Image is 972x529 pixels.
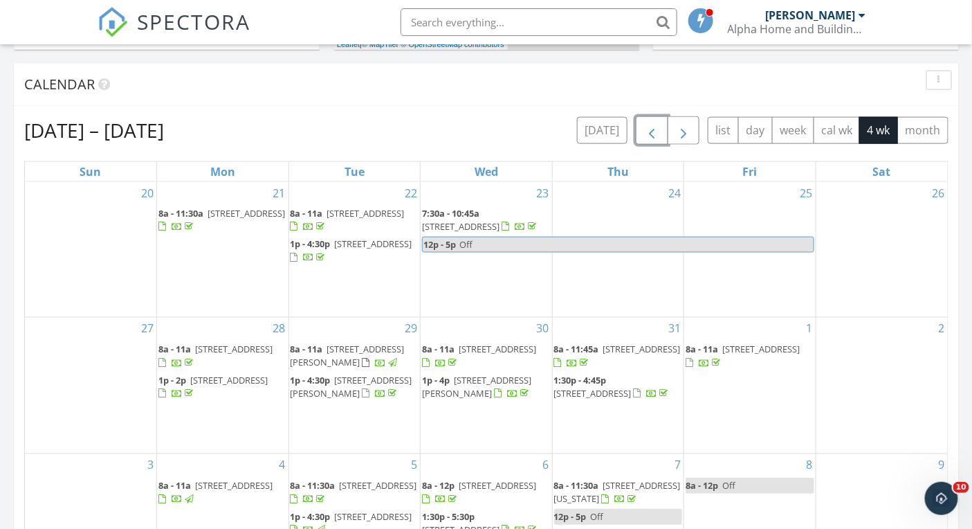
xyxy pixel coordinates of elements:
[291,374,331,386] span: 1p - 4:30p
[408,454,420,476] a: Go to August 5, 2025
[335,510,412,523] span: [STREET_ADDRESS]
[24,116,164,144] h2: [DATE] – [DATE]
[897,117,948,144] button: month
[291,374,412,400] span: [STREET_ADDRESS][PERSON_NAME]
[534,318,552,340] a: Go to July 30, 2025
[402,318,420,340] a: Go to July 29, 2025
[158,479,191,492] span: 8a - 11a
[340,479,417,492] span: [STREET_ADDRESS]
[291,510,331,523] span: 1p - 4:30p
[422,341,551,371] a: 8a - 11a [STREET_ADDRESS]
[766,8,856,22] div: [PERSON_NAME]
[804,454,816,476] a: Go to August 8, 2025
[77,162,104,181] a: Sunday
[291,479,417,505] a: 8a - 11:30a [STREET_ADDRESS]
[554,478,683,508] a: 8a - 11:30a [STREET_ADDRESS][US_STATE]
[158,373,287,402] a: 1p - 2p [STREET_ADDRESS]
[288,318,421,454] td: Go to July 29, 2025
[158,374,186,386] span: 1p - 2p
[472,162,501,181] a: Wednesday
[291,373,419,402] a: 1p - 4:30p [STREET_ADDRESS][PERSON_NAME]
[158,206,287,235] a: 8a - 11:30a [STREET_ADDRESS]
[422,478,551,508] a: 8a - 12p [STREET_ADDRESS]
[158,207,203,219] span: 8a - 11:30a
[158,479,273,505] a: 8a - 11a [STREET_ADDRESS]
[534,182,552,204] a: Go to July 23, 2025
[291,206,419,235] a: 8a - 11a [STREET_ADDRESS]
[554,374,671,400] a: 1:30p - 4:45p [STREET_ADDRESS]
[666,182,684,204] a: Go to July 24, 2025
[195,343,273,355] span: [STREET_ADDRESS]
[158,478,287,508] a: 8a - 11a [STREET_ADDRESS]
[401,40,504,48] a: © OpenStreetMap contributors
[158,374,268,400] a: 1p - 2p [STREET_ADDRESS]
[554,387,632,400] span: [STREET_ADDRESS]
[422,374,450,386] span: 1p - 4p
[270,318,288,340] a: Go to July 28, 2025
[422,207,539,233] a: 7:30a - 10:45a [STREET_ADDRESS]
[98,19,251,48] a: SPECTORA
[422,479,455,492] span: 8a - 12p
[554,479,599,492] span: 8a - 11:30a
[327,207,405,219] span: [STREET_ADDRESS]
[540,454,552,476] a: Go to August 6, 2025
[554,479,681,505] span: [STREET_ADDRESS][US_STATE]
[738,117,773,144] button: day
[291,479,336,492] span: 8a - 11:30a
[291,478,419,508] a: 8a - 11:30a [STREET_ADDRESS]
[291,343,405,368] a: 8a - 11a [STREET_ADDRESS][PERSON_NAME]
[25,318,157,454] td: Go to July 27, 2025
[552,318,684,454] td: Go to July 31, 2025
[342,162,367,181] a: Tuesday
[686,341,814,371] a: 8a - 11a [STREET_ADDRESS]
[804,318,816,340] a: Go to August 1, 2025
[158,343,273,368] a: 8a - 11a [STREET_ADDRESS]
[925,482,958,515] iframe: Intercom live chat
[291,341,419,371] a: 8a - 11a [STREET_ADDRESS][PERSON_NAME]
[423,237,457,252] span: 12p - 5p
[362,40,399,48] a: © MapTiler
[291,343,323,355] span: 8a - 11a
[291,236,419,266] a: 1p - 4:30p [STREET_ADDRESS]
[798,182,816,204] a: Go to July 25, 2025
[459,343,536,355] span: [STREET_ADDRESS]
[668,116,700,145] button: Next
[722,343,800,355] span: [STREET_ADDRESS]
[277,454,288,476] a: Go to August 4, 2025
[686,343,718,355] span: 8a - 11a
[158,343,191,355] span: 8a - 11a
[814,117,861,144] button: cal wk
[291,237,412,263] a: 1p - 4:30p [STREET_ADDRESS]
[605,162,632,181] a: Thursday
[422,207,479,219] span: 7:30a - 10:45a
[402,182,420,204] a: Go to July 22, 2025
[686,343,800,368] a: 8a - 11a [STREET_ADDRESS]
[708,117,739,144] button: list
[138,182,156,204] a: Go to July 20, 2025
[554,341,683,371] a: 8a - 11:45a [STREET_ADDRESS]
[554,374,607,386] span: 1:30p - 4:45p
[816,318,948,454] td: Go to August 2, 2025
[772,117,814,144] button: week
[554,510,587,523] span: 12p - 5p
[337,40,360,48] a: Leaflet
[422,343,536,368] a: 8a - 11a [STREET_ADDRESS]
[591,510,604,523] span: Off
[459,238,473,251] span: Off
[666,318,684,340] a: Go to July 31, 2025
[552,182,684,318] td: Go to July 24, 2025
[25,182,157,318] td: Go to July 20, 2025
[422,343,455,355] span: 8a - 11a
[195,479,273,492] span: [STREET_ADDRESS]
[740,162,760,181] a: Friday
[422,374,531,400] span: [STREET_ADDRESS][PERSON_NAME]
[422,510,475,523] span: 1:30p - 5:30p
[208,207,285,219] span: [STREET_ADDRESS]
[930,182,948,204] a: Go to July 26, 2025
[24,75,95,93] span: Calendar
[422,479,536,505] a: 8a - 12p [STREET_ADDRESS]
[936,454,948,476] a: Go to August 9, 2025
[335,237,412,250] span: [STREET_ADDRESS]
[684,182,816,318] td: Go to July 25, 2025
[401,8,677,36] input: Search everything...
